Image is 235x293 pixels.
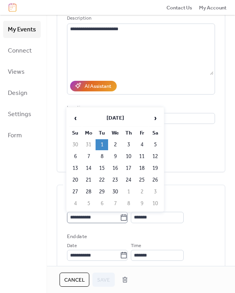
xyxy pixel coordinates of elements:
[69,175,81,186] td: 20
[3,21,41,38] a: My Events
[8,45,32,57] span: Connect
[82,175,95,186] td: 21
[96,151,108,162] td: 8
[149,139,161,150] td: 5
[149,186,161,197] td: 3
[122,163,135,174] td: 17
[69,151,81,162] td: 6
[3,106,41,123] a: Settings
[149,175,161,186] td: 26
[96,198,108,209] td: 6
[136,198,148,209] td: 9
[96,163,108,174] td: 15
[109,175,121,186] td: 23
[109,127,121,138] th: We
[149,198,161,209] td: 10
[149,163,161,174] td: 19
[136,186,148,197] td: 2
[3,63,41,80] a: Views
[199,4,226,12] span: My Account
[122,175,135,186] td: 24
[67,104,213,112] div: Location
[69,139,81,150] td: 30
[8,87,27,100] span: Design
[3,42,41,59] a: Connect
[136,127,148,138] th: Fr
[82,163,95,174] td: 14
[82,139,95,150] td: 31
[69,186,81,197] td: 27
[82,151,95,162] td: 7
[96,186,108,197] td: 29
[9,3,16,12] img: logo
[8,129,22,142] span: Form
[82,198,95,209] td: 5
[136,151,148,162] td: 11
[109,186,121,197] td: 30
[82,110,148,127] th: [DATE]
[166,4,192,12] span: Contact Us
[136,139,148,150] td: 4
[122,186,135,197] td: 1
[67,15,213,22] div: Description
[149,127,161,138] th: Sa
[96,127,108,138] th: Tu
[8,66,25,78] span: Views
[96,175,108,186] td: 22
[149,151,161,162] td: 12
[69,198,81,209] td: 4
[3,84,41,102] a: Design
[122,151,135,162] td: 10
[69,127,81,138] th: Su
[136,163,148,174] td: 18
[67,242,77,250] span: Date
[85,82,111,90] div: AI Assistant
[149,110,161,126] span: ›
[69,110,81,126] span: ‹
[82,186,95,197] td: 28
[109,163,121,174] td: 16
[64,276,85,284] span: Cancel
[109,198,121,209] td: 7
[122,139,135,150] td: 3
[122,127,135,138] th: Th
[82,127,95,138] th: Mo
[69,163,81,174] td: 13
[67,233,87,240] div: End date
[199,4,226,11] a: My Account
[109,139,121,150] td: 2
[8,24,36,36] span: My Events
[166,4,192,11] a: Contact Us
[70,81,117,91] button: AI Assistant
[3,127,41,144] a: Form
[136,175,148,186] td: 25
[122,198,135,209] td: 8
[8,108,31,121] span: Settings
[109,151,121,162] td: 9
[131,242,141,250] span: Time
[60,273,89,287] button: Cancel
[96,139,108,150] td: 1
